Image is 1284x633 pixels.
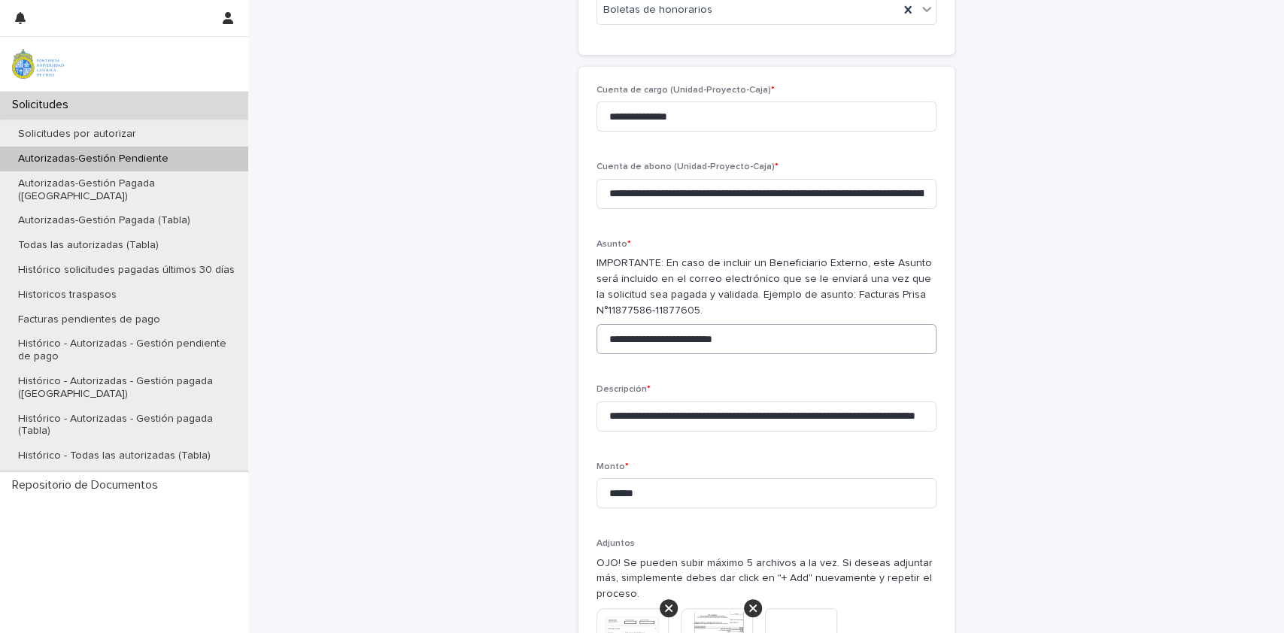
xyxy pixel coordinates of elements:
p: Solicitudes [6,98,80,112]
img: iqsleoUpQLaG7yz5l0jK [12,49,64,79]
p: Facturas pendientes de pago [6,313,172,326]
span: Monto [596,462,629,471]
span: Descripción [596,385,651,394]
p: Historicos traspasos [6,289,129,301]
p: Histórico - Autorizadas - Gestión pagada (Tabla) [6,413,248,438]
p: Autorizadas-Gestión Pagada ([GEOGRAPHIC_DATA]) [6,177,248,203]
p: Autorizadas-Gestión Pagada (Tabla) [6,214,202,227]
p: Histórico - Autorizadas - Gestión pendiente de pago [6,338,248,363]
span: Boletas de honorarios [603,2,712,18]
p: OJO! Se pueden subir máximo 5 archivos a la vez. Si deseas adjuntar más, simplemente debes dar cl... [596,556,936,602]
p: Solicitudes por autorizar [6,128,148,141]
span: Cuenta de abono (Unidad-Proyecto-Caja) [596,162,779,171]
span: Asunto [596,240,631,249]
span: Adjuntos [596,539,635,548]
p: Repositorio de Documentos [6,478,170,492]
p: Histórico - Autorizadas - Gestión pagada ([GEOGRAPHIC_DATA]) [6,375,248,401]
span: Cuenta de cargo (Unidad-Proyecto-Caja) [596,86,775,95]
p: IMPORTANTE: En caso de incluir un Beneficiario Externo, este Asunto será incluido en el correo el... [596,256,936,318]
p: Histórico solicitudes pagadas últimos 30 días [6,264,247,277]
p: Autorizadas-Gestión Pendiente [6,153,181,165]
p: Todas las autorizadas (Tabla) [6,239,171,252]
p: Histórico - Todas las autorizadas (Tabla) [6,450,223,462]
